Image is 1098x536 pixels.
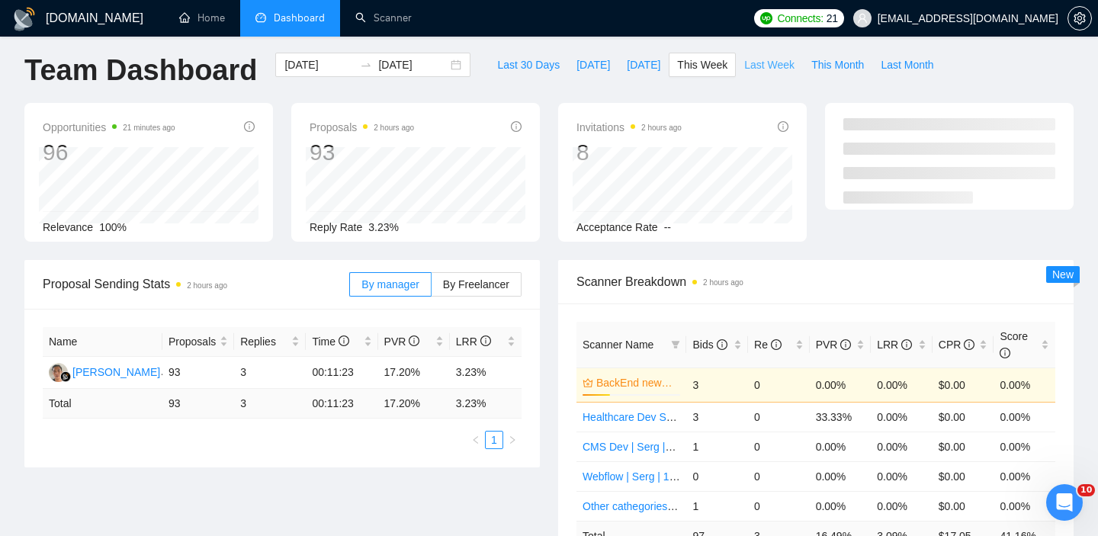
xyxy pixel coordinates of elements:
td: $0.00 [933,432,994,461]
span: Last 30 Days [497,56,560,73]
td: Total [43,389,162,419]
span: CPR [939,339,974,351]
a: searchScanner [355,11,412,24]
span: swap-right [360,59,372,71]
button: left [467,431,485,449]
span: Re [754,339,782,351]
td: 0.00% [810,491,872,521]
th: Name [43,327,162,357]
span: PVR [816,339,852,351]
span: -- [664,221,671,233]
td: $0.00 [933,402,994,432]
input: Start date [284,56,354,73]
td: 1 [686,432,748,461]
td: 3 [234,357,306,389]
span: Reply Rate [310,221,362,233]
span: Connects: [777,10,823,27]
button: This Month [803,53,872,77]
td: 0.00% [994,367,1055,402]
td: 0 [748,367,810,402]
span: info-circle [244,121,255,132]
span: By manager [361,278,419,290]
a: BackEnd newbies + 💰❌ | Kos | 06.05 [596,374,677,391]
li: Next Page [503,431,522,449]
span: Invitations [576,118,682,136]
th: Proposals [162,327,234,357]
td: 0.00% [810,461,872,491]
span: Time [312,335,348,348]
span: Scanner Name [583,339,653,351]
span: Replies [240,333,288,350]
a: Healthcare Dev Sergii 11/09 [583,411,716,423]
button: This Week [669,53,736,77]
span: info-circle [409,335,419,346]
span: Scanner Breakdown [576,272,1055,291]
div: 96 [43,138,175,167]
button: setting [1067,6,1092,30]
span: This Month [811,56,864,73]
div: 8 [576,138,682,167]
span: info-circle [901,339,912,350]
span: info-circle [964,339,974,350]
td: 0.00% [994,432,1055,461]
a: setting [1067,12,1092,24]
td: 17.20% [378,357,450,389]
td: 0.00% [871,461,933,491]
span: 21 [827,10,838,27]
td: $0.00 [933,491,994,521]
td: 0.00% [810,367,872,402]
h1: Team Dashboard [24,53,257,88]
a: Webflow | Serg | 19.11 [583,470,690,483]
td: 0.00% [871,367,933,402]
span: filter [671,340,680,349]
span: info-circle [511,121,522,132]
td: 1 [686,491,748,521]
td: 0.00% [994,461,1055,491]
a: Other cathegories + custom open 💰❌ Pitch Deck | Val | 12.06 16% view [583,500,931,512]
td: 0.00% [871,432,933,461]
a: CMS Dev | Serg |19.11 [583,441,692,453]
img: JS [49,363,68,382]
td: 00:11:23 [306,357,377,389]
time: 2 hours ago [641,124,682,132]
td: 0 [748,461,810,491]
span: info-circle [1000,348,1010,358]
button: [DATE] [618,53,669,77]
span: By Freelancer [443,278,509,290]
td: 93 [162,357,234,389]
th: Replies [234,327,306,357]
img: logo [12,7,37,31]
span: PVR [384,335,420,348]
time: 21 minutes ago [123,124,175,132]
span: New [1052,268,1074,281]
span: Bids [692,339,727,351]
span: [DATE] [576,56,610,73]
span: Dashboard [274,11,325,24]
span: info-circle [717,339,727,350]
button: [DATE] [568,53,618,77]
span: [DATE] [627,56,660,73]
span: Opportunities [43,118,175,136]
button: Last Month [872,53,942,77]
td: 0 [686,461,748,491]
span: 10 [1077,484,1095,496]
span: LRR [877,339,912,351]
td: 3 [686,402,748,432]
span: Relevance [43,221,93,233]
td: 17.20 % [378,389,450,419]
td: $0.00 [933,461,994,491]
div: [PERSON_NAME] [72,364,160,380]
span: info-circle [778,121,788,132]
td: 0.00% [871,402,933,432]
td: 0 [748,402,810,432]
td: 3 [686,367,748,402]
td: 0 [748,432,810,461]
td: 0.00% [871,491,933,521]
span: crown [583,377,593,388]
td: 00:11:23 [306,389,377,419]
span: to [360,59,372,71]
time: 2 hours ago [703,278,743,287]
span: dashboard [255,12,266,23]
li: Previous Page [467,431,485,449]
time: 2 hours ago [374,124,414,132]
